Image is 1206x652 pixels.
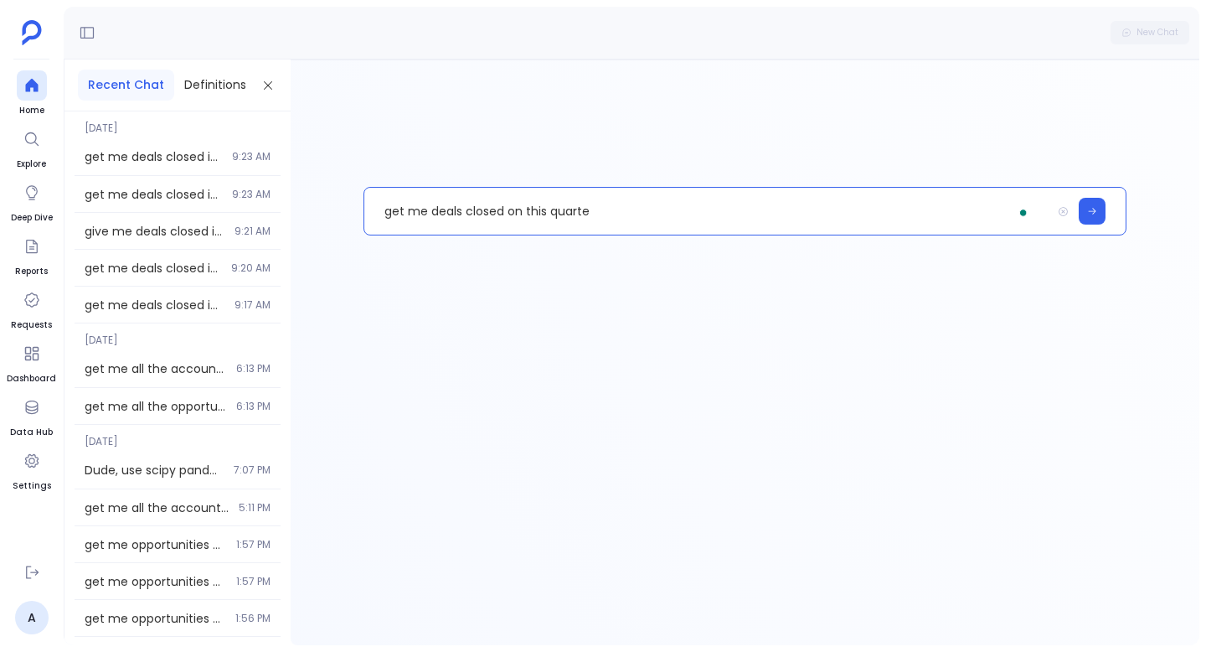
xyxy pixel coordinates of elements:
[85,223,224,240] span: give me deals closed in qoq for last year
[78,70,174,101] button: Recent Chat
[11,285,52,332] a: Requests
[10,426,53,439] span: Data Hub
[174,70,256,101] button: Definitions
[231,261,271,275] span: 9:20 AM
[17,70,47,117] a: Home
[236,575,271,588] span: 1:57 PM
[15,265,48,278] span: Reports
[85,148,222,165] span: get me deals closed in next quarter
[85,297,224,313] span: get me deals closed in last 2 years
[236,400,271,413] span: 6:13 PM
[85,573,226,590] span: get me opportunities created in 2022
[17,104,47,117] span: Home
[236,362,271,375] span: 6:13 PM
[85,499,229,516] span: get me all the accounts and filter for last quarter creations
[13,446,51,493] a: Settings
[13,479,51,493] span: Settings
[15,231,48,278] a: Reports
[85,398,226,415] span: get me all the opportunites closed in last 4 quarters
[22,20,42,45] img: petavue logo
[85,536,226,553] span: get me opportunities created in 2022
[234,225,271,238] span: 9:21 AM
[75,425,281,448] span: [DATE]
[75,111,281,135] span: [DATE]
[7,339,56,386] a: Dashboard
[239,501,271,515] span: 5:11 PM
[17,124,47,171] a: Explore
[236,538,271,551] span: 1:57 PM
[7,372,56,386] span: Dashboard
[232,150,271,163] span: 9:23 AM
[17,158,47,171] span: Explore
[85,610,225,627] span: get me opportunities created in 2022
[235,612,271,625] span: 1:56 PM
[85,360,226,377] span: get me all the accounts created in last quarter
[11,178,53,225] a: Deep Dive
[10,392,53,439] a: Data Hub
[364,189,1051,233] p: To enrich screen reader interactions, please activate Accessibility in Grammarly extension settings
[11,211,53,225] span: Deep Dive
[15,601,49,634] a: A
[85,462,224,479] span: Dude, use scipy pandas library "from scipy import stats, from sklearn.preprocessing import Standa...
[234,298,271,312] span: 9:17 AM
[85,260,221,277] span: get me deals closed in last year Q 2
[85,186,222,203] span: get me deals closed in last 2 months
[232,188,271,201] span: 9:23 AM
[234,463,271,477] span: 7:07 PM
[11,318,52,332] span: Requests
[75,323,281,347] span: [DATE]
